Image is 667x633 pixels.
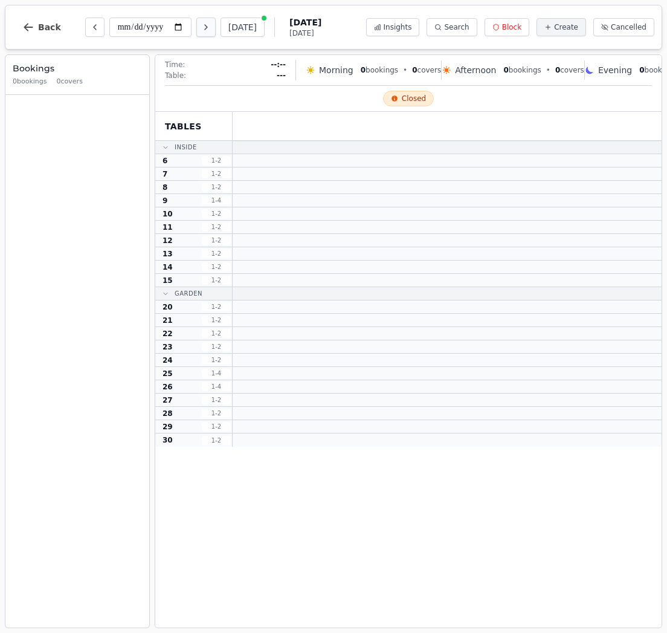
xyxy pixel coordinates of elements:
span: 0 covers [57,77,83,87]
span: bookings [503,65,541,75]
span: 1 - 2 [202,169,231,178]
span: Morning [319,64,353,76]
span: Create [554,22,578,32]
span: 0 [639,66,644,74]
span: Time: [165,60,185,70]
h3: Bookings [13,62,142,74]
span: 10 [163,209,173,219]
span: 7 [163,169,167,179]
span: 1 - 2 [202,342,231,351]
span: 1 - 2 [202,249,231,258]
span: 26 [163,382,173,392]
button: Cancelled [593,18,654,36]
span: 1 - 2 [202,236,231,245]
span: Block [502,22,521,32]
span: 28 [163,409,173,418]
span: 23 [163,342,173,352]
span: 1 - 2 [202,302,231,311]
span: --- [277,71,286,80]
span: 14 [163,262,173,272]
span: 1 - 2 [202,183,231,192]
span: 1 - 2 [202,276,231,285]
span: 11 [163,222,173,232]
button: Block [485,18,529,36]
span: Cancelled [611,22,646,32]
span: 13 [163,249,173,259]
span: 1 - 4 [202,196,231,205]
span: Back [38,23,61,31]
button: Back [13,13,71,42]
span: 8 [163,183,167,192]
span: 1 - 2 [202,209,231,218]
button: Create [536,18,586,36]
span: 0 [361,66,366,74]
span: 25 [163,369,173,378]
span: --:-- [271,60,286,70]
span: 22 [163,329,173,339]
span: Insights [384,22,412,32]
span: Table: [165,71,186,80]
span: 1 - 2 [202,222,231,232]
button: Search [427,18,477,36]
span: [DATE] [289,16,321,28]
span: 1 - 2 [202,329,231,338]
button: Previous day [85,18,105,37]
span: 1 - 2 [202,422,231,431]
span: • [546,65,550,75]
span: • [403,65,407,75]
button: Insights [366,18,420,36]
span: 29 [163,422,173,432]
span: 1 - 2 [202,316,231,325]
span: [DATE] [289,28,321,38]
span: 0 [555,66,560,74]
span: Inside [175,143,197,152]
span: 1 - 2 [202,395,231,404]
span: 1 - 2 [202,355,231,365]
span: Tables [165,120,202,132]
button: [DATE] [221,18,265,37]
span: 12 [163,236,173,245]
span: 27 [163,395,173,405]
span: Evening [598,64,632,76]
span: 15 [163,276,173,285]
span: 30 [163,435,173,445]
span: bookings [361,65,398,75]
button: Next day [196,18,216,37]
span: 6 [163,156,167,166]
span: 1 - 2 [202,409,231,418]
span: 24 [163,355,173,365]
span: 21 [163,316,173,325]
span: covers [412,65,441,75]
span: Afternoon [455,64,496,76]
span: 0 [503,66,508,74]
span: 1 - 2 [202,262,231,271]
span: covers [555,65,584,75]
span: Search [444,22,469,32]
span: 0 bookings [13,77,47,87]
span: 9 [163,196,167,206]
span: 1 - 4 [202,382,231,391]
span: Garden [175,289,202,298]
span: Closed [402,94,426,103]
span: 1 - 2 [202,156,231,165]
span: 1 - 4 [202,369,231,378]
span: 0 [412,66,417,74]
span: 1 - 2 [202,436,231,445]
span: 20 [163,302,173,312]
